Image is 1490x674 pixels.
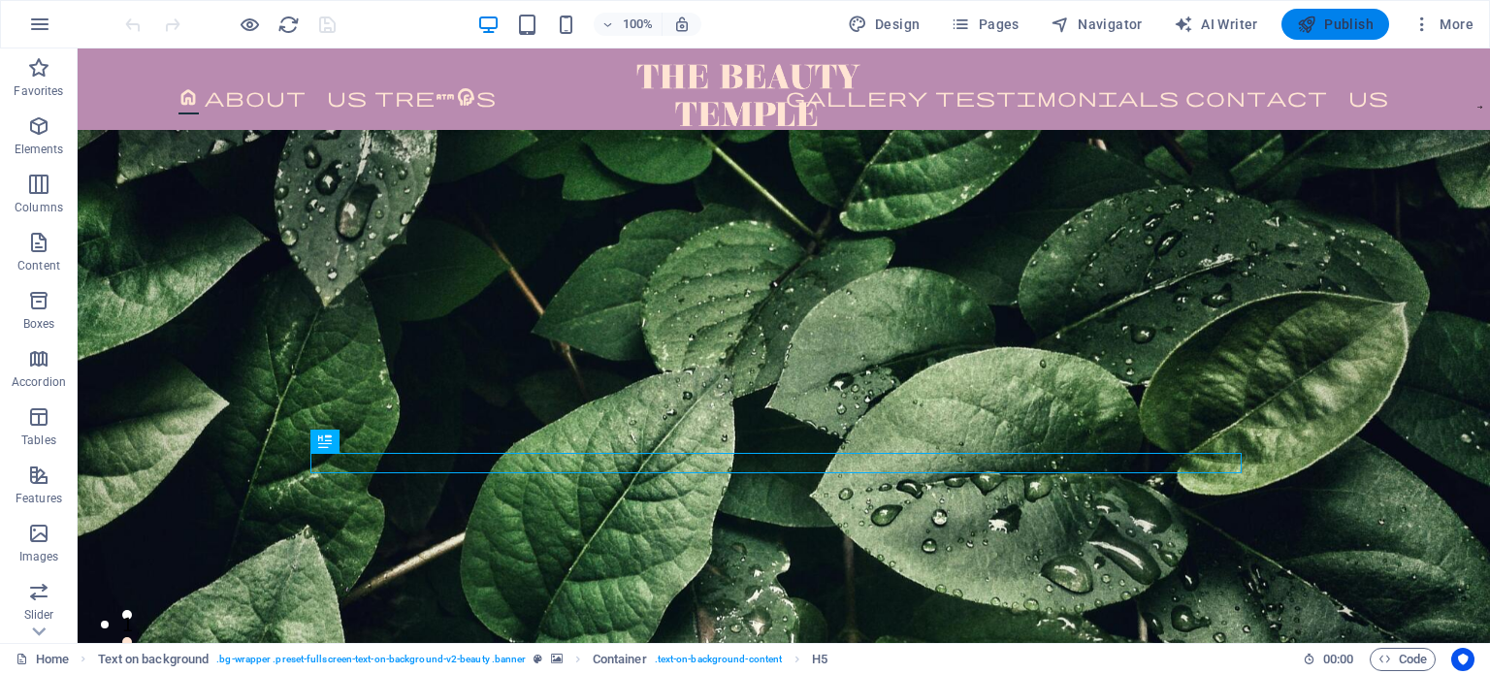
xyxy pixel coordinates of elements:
[19,549,59,564] p: Images
[216,648,526,671] span: . bg-wrapper .preset-fullscreen-text-on-background-v2-beauty .banner
[24,607,54,623] p: Slider
[812,648,827,671] span: Click to select. Double-click to edit
[98,648,828,671] nav: breadcrumb
[1451,648,1474,671] button: Usercentrics
[848,15,921,34] span: Design
[277,14,300,36] i: Reload page
[1043,9,1150,40] button: Navigator
[840,9,928,40] div: Design (Ctrl+Alt+Y)
[12,374,66,390] p: Accordion
[1174,15,1258,34] span: AI Writer
[1370,648,1436,671] button: Code
[1337,652,1340,666] span: :
[623,13,654,36] h6: 100%
[1378,648,1427,671] span: Code
[98,648,210,671] span: Click to select. Double-click to edit
[655,648,783,671] span: . text-on-background-content
[17,258,60,273] p: Content
[238,13,261,36] button: Click here to leave preview mode and continue editing
[1166,9,1266,40] button: AI Writer
[593,648,647,671] span: Click to select. Double-click to edit
[16,491,62,506] p: Features
[1303,648,1354,671] h6: Session time
[1051,15,1143,34] span: Navigator
[534,654,542,664] i: This element is a customizable preset
[673,16,691,33] i: On resize automatically adjust zoom level to fit chosen device.
[594,13,663,36] button: 100%
[951,15,1019,34] span: Pages
[943,9,1026,40] button: Pages
[1297,15,1374,34] span: Publish
[15,142,64,157] p: Elements
[1412,15,1474,34] span: More
[14,83,63,99] p: Favorites
[16,648,69,671] a: Click to cancel selection. Double-click to open Pages
[21,433,56,448] p: Tables
[1281,9,1389,40] button: Publish
[276,13,300,36] button: reload
[840,9,928,40] button: Design
[1323,648,1353,671] span: 00 00
[15,200,63,215] p: Columns
[23,316,55,332] p: Boxes
[1405,9,1481,40] button: More
[551,654,563,664] i: This element contains a background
